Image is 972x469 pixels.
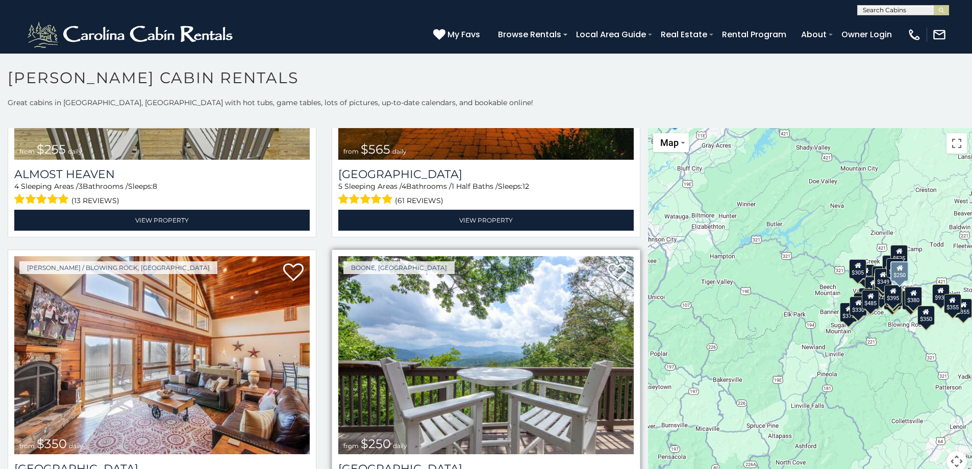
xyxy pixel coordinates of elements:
[69,442,83,450] span: daily
[37,142,66,157] span: $255
[392,147,407,155] span: daily
[875,268,892,288] div: $349
[14,256,310,454] img: Blackberry Ridge
[796,26,832,43] a: About
[343,261,455,274] a: Boone, [GEOGRAPHIC_DATA]
[883,255,900,274] div: $320
[14,210,310,231] a: View Property
[361,436,391,451] span: $250
[153,182,157,191] span: 8
[717,26,791,43] a: Rental Program
[68,147,82,155] span: daily
[863,288,881,307] div: $395
[660,137,679,148] span: Map
[862,289,880,309] div: $485
[283,262,304,284] a: Add to favorites
[903,290,920,309] div: $695
[14,182,19,191] span: 4
[571,26,651,43] a: Local Area Guide
[338,167,634,181] a: [GEOGRAPHIC_DATA]
[14,181,310,207] div: Sleeping Areas / Bathrooms / Sleeps:
[393,442,407,450] span: daily
[887,258,904,278] div: $255
[886,287,903,306] div: $675
[19,261,217,274] a: [PERSON_NAME] / Blowing Rock, [GEOGRAPHIC_DATA]
[447,28,480,41] span: My Favs
[452,182,498,191] span: 1 Half Baths /
[932,284,950,303] div: $930
[343,442,359,450] span: from
[433,28,483,41] a: My Favs
[71,194,119,207] span: (13 reviews)
[865,277,882,296] div: $410
[850,297,867,316] div: $330
[917,305,935,325] div: $350
[884,290,901,309] div: $315
[522,182,529,191] span: 12
[840,303,858,322] div: $375
[850,259,867,278] div: $305
[653,133,689,152] button: Change map style
[891,261,909,282] div: $250
[14,167,310,181] a: Almost Heaven
[338,167,634,181] h3: Wilderness Lodge
[944,293,961,313] div: $355
[656,26,712,43] a: Real Estate
[607,262,628,284] a: Add to favorites
[493,26,566,43] a: Browse Rentals
[26,19,237,50] img: White-1-2.png
[907,28,921,42] img: phone-regular-white.png
[338,210,634,231] a: View Property
[14,256,310,454] a: Blackberry Ridge from $350 daily
[79,182,83,191] span: 3
[885,284,902,304] div: $395
[338,181,634,207] div: Sleeping Areas / Bathrooms / Sleeps:
[873,284,890,303] div: $225
[338,256,634,454] a: Pinnacle View Lodge from $250 daily
[891,244,908,264] div: $525
[361,142,390,157] span: $565
[343,147,359,155] span: from
[875,271,892,291] div: $210
[338,256,634,454] img: Pinnacle View Lodge
[836,26,897,43] a: Owner Login
[872,266,889,285] div: $565
[338,182,342,191] span: 5
[402,182,406,191] span: 4
[932,28,946,42] img: mail-regular-white.png
[395,194,443,207] span: (61 reviews)
[19,147,35,155] span: from
[19,442,35,450] span: from
[37,436,67,451] span: $350
[905,286,922,306] div: $380
[946,133,967,154] button: Toggle fullscreen view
